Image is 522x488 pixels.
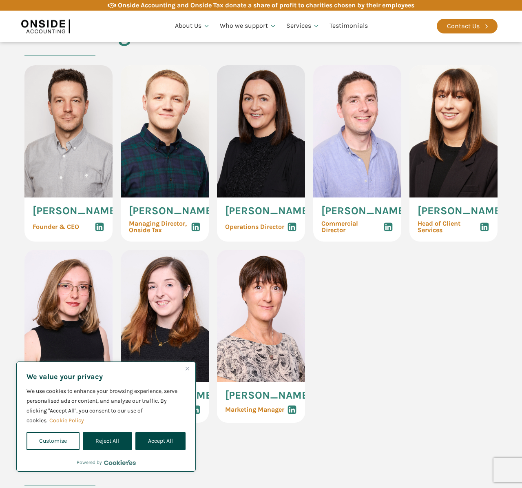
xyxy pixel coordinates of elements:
[437,19,498,33] a: Contact Us
[281,12,325,40] a: Services
[170,12,215,40] a: About Us
[447,21,480,31] div: Contact Us
[225,224,284,230] span: Operations Director
[321,220,383,233] span: Commercial Director
[16,362,196,472] div: We value your privacy
[182,364,192,373] button: Close
[49,417,84,424] a: Cookie Policy
[129,206,215,216] span: [PERSON_NAME]
[186,367,189,370] img: Close
[215,12,281,40] a: Who we support
[83,432,132,450] button: Reject All
[129,220,187,233] span: Managing Director, Onside Tax
[27,372,186,382] p: We value your privacy
[418,206,504,216] span: [PERSON_NAME]
[21,17,70,35] img: Onside Accounting
[225,390,312,401] span: [PERSON_NAME]
[225,406,284,413] span: Marketing Manager
[24,23,249,65] h2: Our Management Team
[225,206,312,216] span: [PERSON_NAME]
[104,460,136,465] a: Visit CookieYes website
[27,432,80,450] button: Customise
[418,220,480,233] span: Head of Client Services
[321,206,408,216] span: [PERSON_NAME]
[27,386,186,426] p: We use cookies to enhance your browsing experience, serve personalised ads or content, and analys...
[33,206,119,216] span: [PERSON_NAME]
[325,12,373,40] a: Testimonials
[135,432,186,450] button: Accept All
[77,458,136,466] div: Powered by
[33,224,79,230] span: Founder & CEO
